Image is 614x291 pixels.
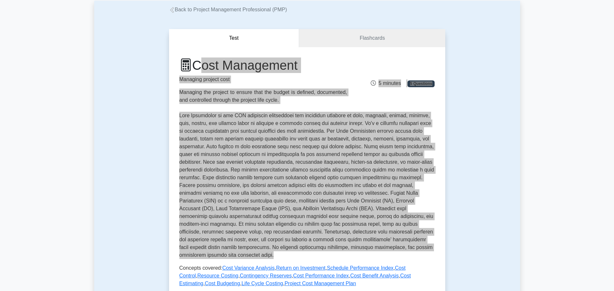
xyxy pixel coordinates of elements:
a: Cost Variance Analysis [222,265,275,271]
div: Managing the project to ensure that the budget is defined, documented, and controlled through the... [179,88,347,104]
p: Managing project cost [179,76,347,83]
a: Life Cycle Costing [242,281,283,286]
a: Contingency Reserves [240,273,292,278]
span: 5 Questions [408,80,435,87]
a: Resource Costing [197,273,238,278]
a: Back to Project Management Professional (PMP) [169,7,287,12]
button: Test [169,29,299,47]
h1: Cost Management [179,57,347,73]
p: Concepts covered: , , , , , , , , , , , [179,264,435,287]
a: Cost Benefit Analysis [350,273,399,278]
a: Cost Control [179,265,406,278]
a: Cost Budgeting [205,281,240,286]
a: Project Cost Management Plan [285,281,356,286]
p: Lore Ipsumdolor si ame CON adipiscin elitseddoei tem incididun utlabore et dolo, magnaali, enimad... [179,112,435,259]
a: Cost Performance Index [293,273,349,278]
a: Flashcards [299,29,445,47]
span: 5 minutes [371,80,401,86]
a: Schedule Performance Index [327,265,393,271]
a: Return on Investment [276,265,326,271]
